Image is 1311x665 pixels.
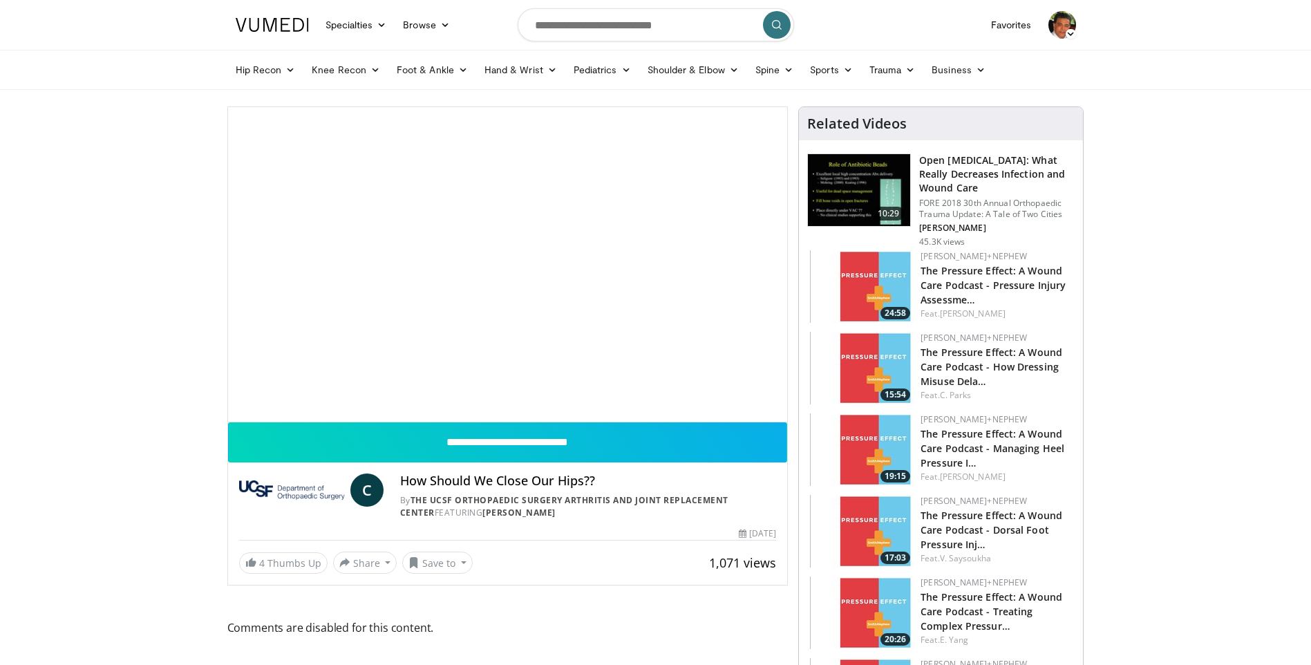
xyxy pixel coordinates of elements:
span: 20:26 [880,633,910,646]
img: ded7be61-cdd8-40fc-98a3-de551fea390e.150x105_q85_crop-smart_upscale.jpg [808,154,910,226]
a: [PERSON_NAME] [940,308,1006,319]
p: [PERSON_NAME] [919,223,1075,234]
a: C. Parks [940,389,972,401]
a: Trauma [861,56,924,84]
p: 45.3K views [919,236,965,247]
a: C [350,474,384,507]
a: 24:58 [810,250,914,323]
a: The Pressure Effect: A Wound Care Podcast - How Dressing Misuse Dela… [921,346,1062,388]
a: [PERSON_NAME]+Nephew [921,250,1027,262]
a: V. Saysoukha [940,552,991,564]
img: 5dccabbb-5219-43eb-ba82-333b4a767645.150x105_q85_crop-smart_upscale.jpg [810,577,914,649]
a: Knee Recon [303,56,388,84]
a: Business [923,56,994,84]
a: Hand & Wrist [476,56,565,84]
button: Share [333,552,397,574]
span: 24:58 [880,307,910,319]
a: Foot & Ankle [388,56,476,84]
p: FORE 2018 30th Annual Orthopaedic Trauma Update: A Tale of Two Cities [919,198,1075,220]
img: Avatar [1048,11,1076,39]
a: [PERSON_NAME]+Nephew [921,413,1027,425]
a: Specialties [317,11,395,39]
a: Spine [747,56,802,84]
div: By FEATURING [400,494,776,519]
h4: How Should We Close Our Hips?? [400,474,776,489]
span: 1,071 views [709,554,776,571]
a: [PERSON_NAME] [940,471,1006,483]
img: 61e02083-5525-4adc-9284-c4ef5d0bd3c4.150x105_q85_crop-smart_upscale.jpg [810,332,914,404]
button: Save to [402,552,473,574]
img: The UCSF Orthopaedic Surgery Arthritis and Joint Replacement Center [239,474,345,507]
a: E. Yang [940,634,969,646]
img: VuMedi Logo [236,18,309,32]
div: Feat. [921,552,1072,565]
a: 4 Thumbs Up [239,552,328,574]
a: 20:26 [810,577,914,649]
a: 10:29 Open [MEDICAL_DATA]: What Really Decreases Infection and Wound Care FORE 2018 30th Annual O... [807,153,1075,247]
span: Comments are disabled for this content. [227,619,789,637]
div: Feat. [921,634,1072,646]
a: Shoulder & Elbow [639,56,747,84]
a: Favorites [983,11,1040,39]
h4: Related Videos [807,115,907,132]
span: 4 [259,556,265,570]
a: The Pressure Effect: A Wound Care Podcast - Dorsal Foot Pressure Inj… [921,509,1062,551]
span: 15:54 [880,388,910,401]
span: 17:03 [880,552,910,564]
div: [DATE] [739,527,776,540]
div: Feat. [921,389,1072,402]
a: Pediatrics [565,56,639,84]
a: The UCSF Orthopaedic Surgery Arthritis and Joint Replacement Center [400,494,728,518]
a: Hip Recon [227,56,304,84]
input: Search topics, interventions [518,8,794,41]
a: 17:03 [810,495,914,568]
img: 2a658e12-bd38-46e9-9f21-8239cc81ed40.150x105_q85_crop-smart_upscale.jpg [810,250,914,323]
a: The Pressure Effect: A Wound Care Podcast - Pressure Injury Assessme… [921,264,1066,306]
img: 60a7b2e5-50df-40c4-868a-521487974819.150x105_q85_crop-smart_upscale.jpg [810,413,914,486]
a: The Pressure Effect: A Wound Care Podcast - Treating Complex Pressur… [921,590,1062,633]
a: [PERSON_NAME] [482,507,556,518]
h3: Open [MEDICAL_DATA]: What Really Decreases Infection and Wound Care [919,153,1075,195]
span: 19:15 [880,470,910,483]
a: 15:54 [810,332,914,404]
a: Browse [395,11,458,39]
div: Feat. [921,471,1072,483]
span: 10:29 [872,207,905,221]
a: The Pressure Effect: A Wound Care Podcast - Managing Heel Pressure I… [921,427,1064,469]
div: Feat. [921,308,1072,320]
img: d68379d8-97de-484f-9076-f39c80eee8eb.150x105_q85_crop-smart_upscale.jpg [810,495,914,568]
a: Sports [802,56,861,84]
a: [PERSON_NAME]+Nephew [921,577,1027,588]
a: 19:15 [810,413,914,486]
a: [PERSON_NAME]+Nephew [921,495,1027,507]
video-js: Video Player [228,107,788,422]
a: [PERSON_NAME]+Nephew [921,332,1027,344]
